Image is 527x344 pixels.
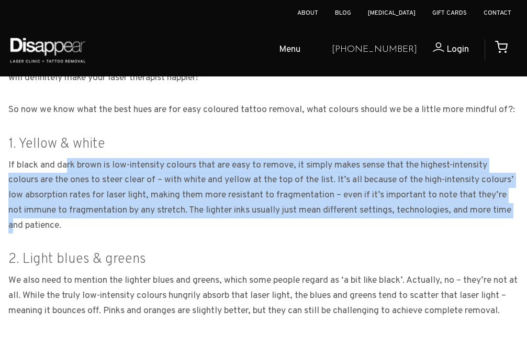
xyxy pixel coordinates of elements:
[332,42,417,58] a: [PHONE_NUMBER]
[8,252,519,267] h3: 2. Light blues & greens
[368,9,416,17] a: [MEDICAL_DATA]
[432,9,467,17] a: Gift Cards
[8,273,519,318] p: We also need to mention the lighter blues and greens, which some people regard as ‘a bit like bla...
[242,34,323,67] a: Menu
[8,137,519,151] h3: 1. Yellow & white
[8,31,87,69] img: Disappear - Laser Clinic and Tattoo Removal Services in Sydney, Australia
[417,42,469,58] a: Login
[446,43,469,56] span: Login
[95,34,323,67] ul: Open Mobile Menu
[8,103,519,118] p: So now we know what the best hues are for easy coloured tattoo removal, what colours should we be...
[279,42,300,58] span: Menu
[335,9,351,17] a: Blog
[297,9,318,17] a: About
[484,9,511,17] a: Contact
[8,158,519,234] p: If black and dark brown is low-intensity colours that are easy to remove, it simply makes sense t...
